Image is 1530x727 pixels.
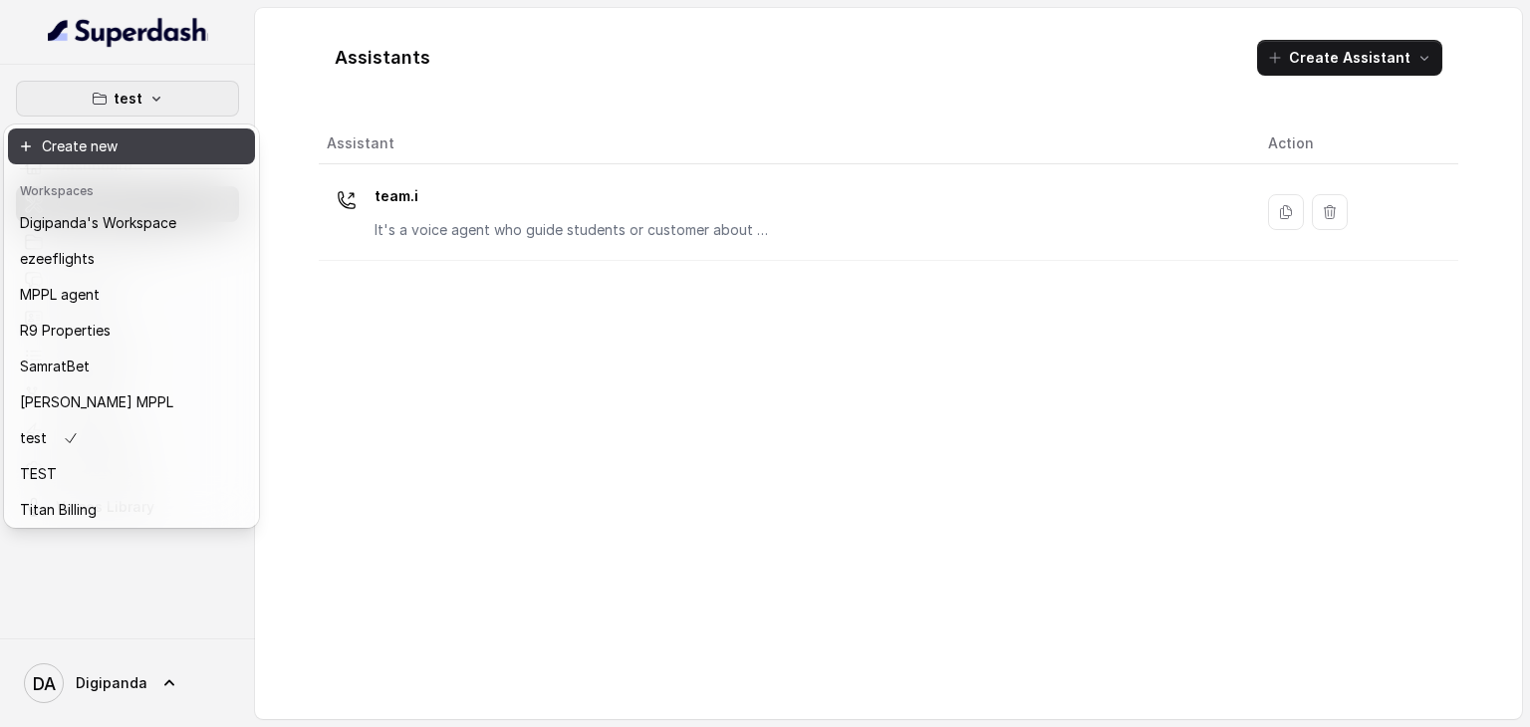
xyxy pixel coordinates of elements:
[16,81,239,117] button: test
[20,211,176,235] p: Digipanda's Workspace
[20,426,47,450] p: test
[20,498,97,522] p: Titan Billing
[8,173,255,205] header: Workspaces
[114,87,142,111] p: test
[20,462,57,486] p: TEST
[20,247,95,271] p: ezeeflights
[20,390,173,414] p: [PERSON_NAME] MPPL
[20,319,111,343] p: R9 Properties
[4,124,259,528] div: test
[20,283,100,307] p: MPPL agent
[20,355,90,378] p: SamratBet
[8,128,255,164] button: Create new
